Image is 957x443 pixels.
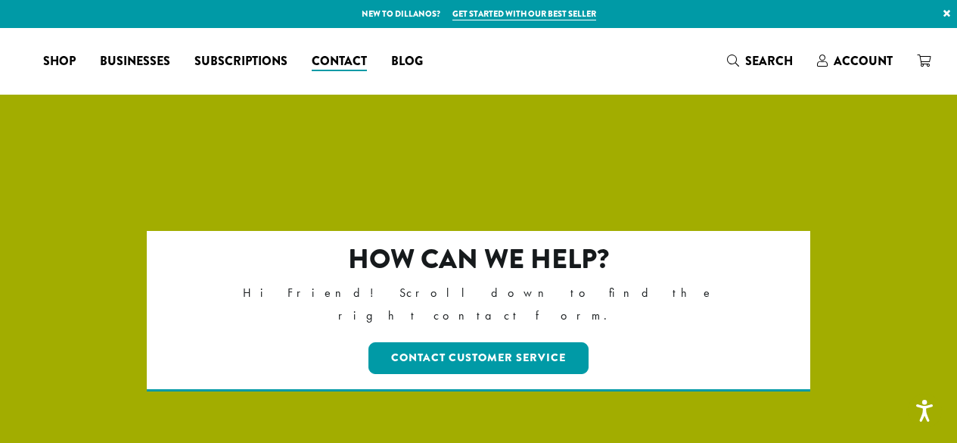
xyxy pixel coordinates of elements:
[715,48,805,73] a: Search
[745,52,793,70] span: Search
[212,243,745,276] h2: How can we help?
[43,52,76,71] span: Shop
[100,52,170,71] span: Businesses
[312,52,367,71] span: Contact
[212,282,745,327] p: Hi Friend! Scroll down to find the right contact form.
[31,49,88,73] a: Shop
[368,342,589,374] a: Contact Customer Service
[452,8,596,20] a: Get started with our best seller
[391,52,423,71] span: Blog
[834,52,893,70] span: Account
[194,52,287,71] span: Subscriptions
